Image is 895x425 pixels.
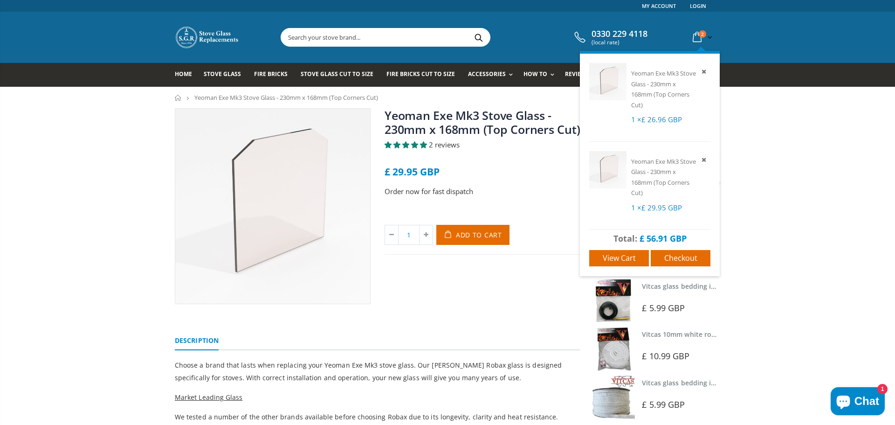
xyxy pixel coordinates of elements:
[631,203,682,212] span: 1 ×
[592,29,647,39] span: 0330 229 4118
[301,70,373,78] span: Stove Glass Cut To Size
[429,140,460,149] span: 2 reviews
[689,28,714,46] a: 2
[642,282,816,291] a: Vitcas glass bedding in tape - 2mm x 10mm x 2 meters
[175,361,562,382] span: Choose a brand that lasts when replacing your Yeoman Exe Mk3 stove glass. Our [PERSON_NAME] Robax...
[194,93,378,102] span: Yeoman Exe Mk3 Stove Glass - 230mm x 168mm (Top Corners Cut)
[613,233,637,244] span: Total:
[642,378,840,387] a: Vitcas glass bedding in tape - 2mm x 15mm x 2 meters (White)
[700,66,710,77] a: Remove item
[175,412,558,421] span: We tested a number of the other brands available before choosing Robax due to its longevity, clar...
[699,30,706,38] span: 2
[385,165,440,178] span: £ 29.95 GBP
[385,107,580,137] a: Yeoman Exe Mk3 Stove Glass - 230mm x 168mm (Top Corners Cut)
[641,115,682,124] span: £ 26.96 GBP
[175,26,240,49] img: Stove Glass Replacement
[175,332,219,350] a: Description
[436,225,509,245] button: Add to Cart
[700,154,710,165] a: Remove item
[589,63,626,100] img: Yeoman Exe Mk3 Stove Glass - 230mm x 168mm (Top Corners Cut)
[175,95,182,101] a: Home
[386,63,462,87] a: Fire Bricks Cut To Size
[301,63,380,87] a: Stove Glass Cut To Size
[642,330,825,339] a: Vitcas 10mm white rope kit - includes rope seal and glue!
[572,29,647,46] a: 0330 229 4118 (local rate)
[631,157,696,197] a: Yeoman Exe Mk3 Stove Glass - 230mm x 168mm (Top Corners Cut)
[642,399,685,410] span: £ 5.99 GBP
[565,70,590,78] span: Reviews
[175,63,199,87] a: Home
[175,109,370,304] img: stoveglasstwotopcornerscut_959622b8-fb7e-4ee5-83f0-b5557fc35e88_800x_crop_center.jpg
[175,70,192,78] span: Home
[589,250,649,266] a: View cart
[589,151,626,188] img: Yeoman Exe Mk3 Stove Glass - 230mm x 168mm (Top Corners Cut)
[386,70,455,78] span: Fire Bricks Cut To Size
[592,279,635,322] img: Vitcas stove glass bedding in tape
[631,69,696,109] a: Yeoman Exe Mk3 Stove Glass - 230mm x 168mm (Top Corners Cut)
[254,63,295,87] a: Fire Bricks
[642,350,689,362] span: £ 10.99 GBP
[281,28,594,46] input: Search your stove brand...
[664,253,697,263] span: Checkout
[631,115,682,124] span: 1 ×
[641,203,682,212] span: £ 29.95 GBP
[603,253,636,263] span: View cart
[642,302,685,314] span: £ 5.99 GBP
[592,327,635,370] img: Vitcas white rope, glue and gloves kit 10mm
[828,387,888,418] inbox-online-store-chat: Shopify online store chat
[385,140,429,149] span: 5.00 stars
[468,63,517,87] a: Accessories
[468,28,489,46] button: Search
[468,70,506,78] span: Accessories
[204,63,248,87] a: Stove Glass
[204,70,241,78] span: Stove Glass
[175,393,242,402] span: Market Leading Glass
[385,186,580,197] p: Order now for fast dispatch
[640,233,687,244] span: £ 56.91 GBP
[592,376,635,419] img: Vitcas stove glass bedding in tape
[523,63,559,87] a: How To
[456,230,502,239] span: Add to Cart
[565,63,597,87] a: Reviews
[254,70,288,78] span: Fire Bricks
[651,250,710,266] a: Checkout
[523,70,547,78] span: How To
